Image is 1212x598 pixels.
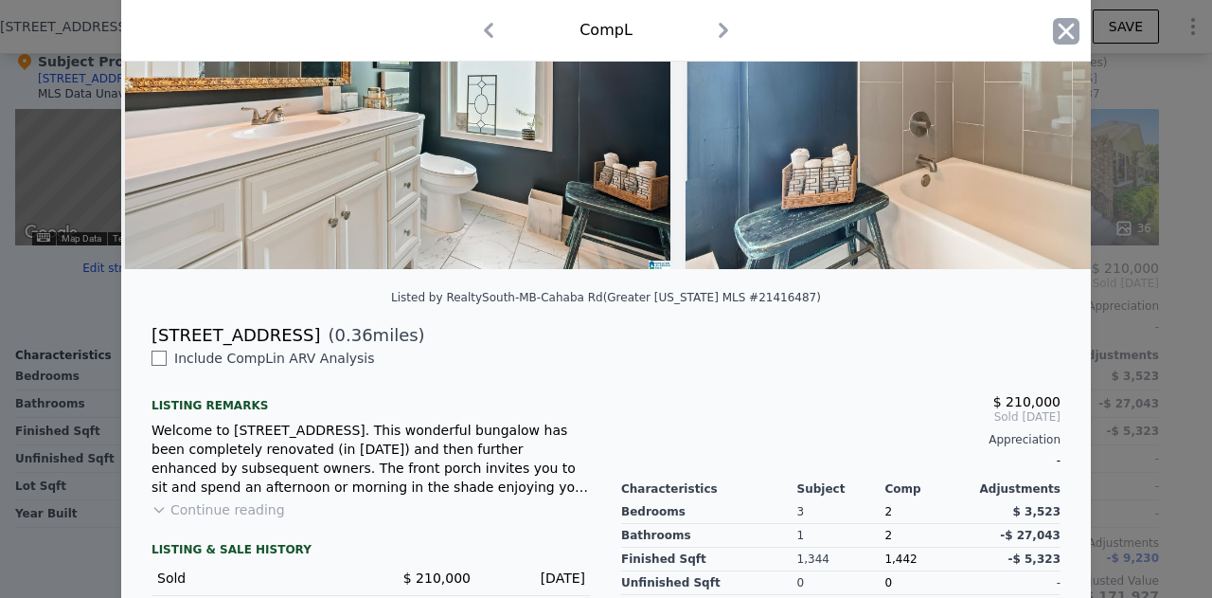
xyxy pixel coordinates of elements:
div: [STREET_ADDRESS] [151,322,320,349]
div: Adjustments [972,481,1060,497]
div: Comp L [579,19,633,42]
div: 0 [797,571,885,595]
div: Characteristics [621,481,797,497]
div: Sold [157,569,356,588]
div: Comp [884,481,972,497]
div: Finished Sqft [621,548,797,571]
div: Welcome to [STREET_ADDRESS]. This wonderful bungalow has been completely renovated (in [DATE]) an... [151,421,591,497]
div: 1 [797,524,885,548]
div: - [621,447,1060,474]
div: - [972,571,1060,595]
div: 1,344 [797,548,885,571]
div: Appreciation [621,432,1060,447]
div: Listing remarks [151,383,591,413]
button: Continue reading [151,500,285,519]
div: Bathrooms [621,524,797,548]
span: -$ 5,323 [1008,553,1060,566]
span: $ 210,000 [403,571,471,586]
span: Sold [DATE] [621,409,1060,425]
span: ( miles) [320,322,424,349]
span: -$ 27,043 [1000,529,1060,542]
span: Include Comp L in ARV Analysis [167,351,383,366]
div: 3 [797,500,885,524]
span: $ 3,523 [1013,505,1060,518]
div: 2 [884,524,972,548]
div: [DATE] [486,569,585,588]
span: 1,442 [884,553,917,566]
span: $ 210,000 [993,394,1060,409]
div: Subject [797,481,885,497]
span: 2 [884,505,892,518]
div: Unfinished Sqft [621,571,797,595]
div: LISTING & SALE HISTORY [151,542,591,561]
span: 0.36 [335,325,373,345]
div: Bedrooms [621,500,797,524]
div: Listed by RealtySouth-MB-Cahaba Rd (Greater [US_STATE] MLS #21416487) [391,291,821,304]
span: 0 [884,576,892,589]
